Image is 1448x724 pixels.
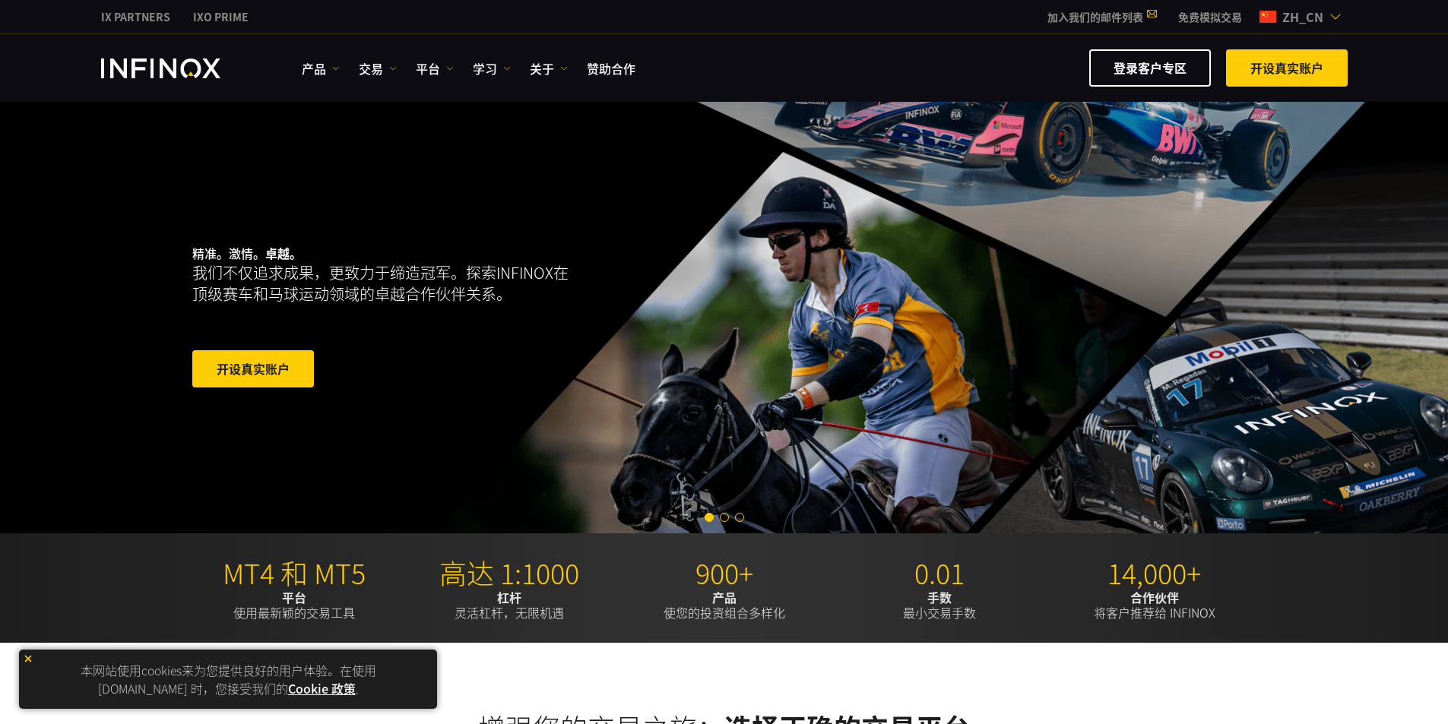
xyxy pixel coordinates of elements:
p: 将客户推荐给 INFINOX [1053,590,1256,620]
p: 灵活杠杆，无限机遇 [407,590,611,620]
strong: 产品 [712,588,737,606]
a: Cookie 政策 [288,679,356,697]
a: INFINOX MENU [1167,9,1253,25]
strong: 卓越。 [265,244,302,262]
img: yellow close icon [23,653,33,664]
a: 开设真实账户 [1226,49,1348,87]
span: Go to slide 2 [720,513,729,522]
p: 我们不仅追求成果，更致力于缔造冠军。探索INFINOX在顶级赛车和马球运动领域的卓越合作伙伴关系。 [192,262,575,305]
a: 开设真实账户 [192,350,314,387]
strong: 平台 [282,588,306,606]
a: INFINOX [90,9,182,25]
p: MT4 和 MT5 [192,556,396,590]
a: 赞助合作 [587,59,635,77]
a: 加入我们的邮件列表 [1036,9,1167,24]
strong: 杠杆 [497,588,521,606]
p: 使您的投资组合多样化 [623,590,826,620]
p: 本网站使用cookies来为您提供良好的用户体验。在使用 [DOMAIN_NAME] 时，您接受我们的 . [27,657,429,701]
p: 最小交易手数 [838,590,1041,620]
span: Go to slide 3 [735,513,744,522]
a: 学习 [473,59,511,77]
a: INFINOX Logo [101,58,256,78]
p: 0.01 [838,556,1041,590]
p: 高达 1:1000 [407,556,611,590]
span: zh_cn [1276,8,1329,26]
p: 900+ [623,556,826,590]
strong: 手数 [927,588,952,606]
div: 精准。激情。 [192,221,671,414]
a: 产品 [302,59,340,77]
p: 14,000+ [1053,556,1256,590]
a: 登录客户专区 [1089,49,1211,87]
a: 关于 [530,59,568,77]
p: 使用最新颖的交易工具 [192,590,396,620]
strong: 合作伙伴 [1130,588,1179,606]
a: 交易 [359,59,397,77]
a: INFINOX [182,9,260,25]
a: 平台 [416,59,454,77]
span: Go to slide 1 [705,513,714,522]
